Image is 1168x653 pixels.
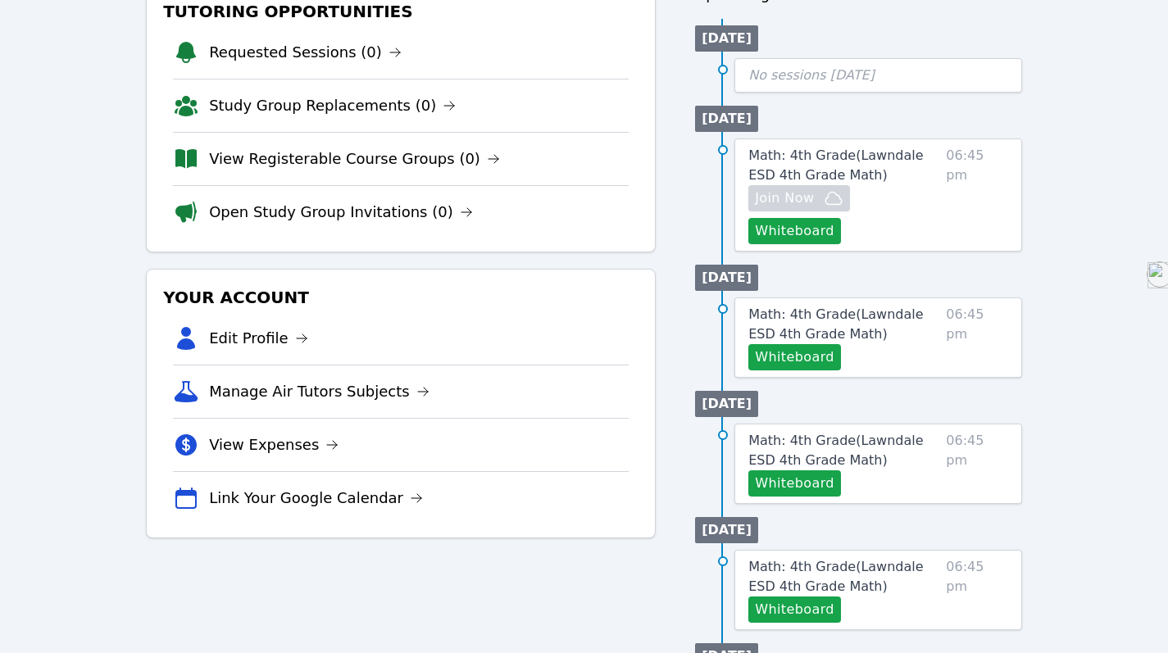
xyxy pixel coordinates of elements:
span: 06:45 pm [946,431,1008,497]
button: Whiteboard [748,218,841,244]
span: 06:45 pm [946,305,1008,370]
a: Requested Sessions (0) [209,41,402,64]
a: Math: 4th Grade(Lawndale ESD 4th Grade Math) [748,431,939,470]
span: Math: 4th Grade ( Lawndale ESD 4th Grade Math ) [748,433,923,468]
a: Math: 4th Grade(Lawndale ESD 4th Grade Math) [748,146,939,185]
button: Whiteboard [748,344,841,370]
a: Math: 4th Grade(Lawndale ESD 4th Grade Math) [748,557,939,596]
a: View Registerable Course Groups (0) [209,147,500,170]
span: Join Now [755,188,814,208]
a: Edit Profile [209,327,308,350]
li: [DATE] [695,517,758,543]
li: [DATE] [695,25,758,52]
a: Math: 4th Grade(Lawndale ESD 4th Grade Math) [748,305,939,344]
li: [DATE] [695,391,758,417]
span: Math: 4th Grade ( Lawndale ESD 4th Grade Math ) [748,147,923,183]
span: Math: 4th Grade ( Lawndale ESD 4th Grade Math ) [748,559,923,594]
button: Whiteboard [748,596,841,623]
a: Open Study Group Invitations (0) [209,201,473,224]
span: No sessions [DATE] [748,67,875,83]
li: [DATE] [695,106,758,132]
button: Join Now [748,185,850,211]
li: [DATE] [695,265,758,291]
a: Manage Air Tutors Subjects [209,380,429,403]
span: 06:45 pm [946,146,1008,244]
span: Math: 4th Grade ( Lawndale ESD 4th Grade Math ) [748,306,923,342]
button: Whiteboard [748,470,841,497]
span: 06:45 pm [946,557,1008,623]
a: Link Your Google Calendar [209,487,423,510]
h3: Your Account [160,283,642,312]
a: Study Group Replacements (0) [209,94,456,117]
a: View Expenses [209,433,339,456]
